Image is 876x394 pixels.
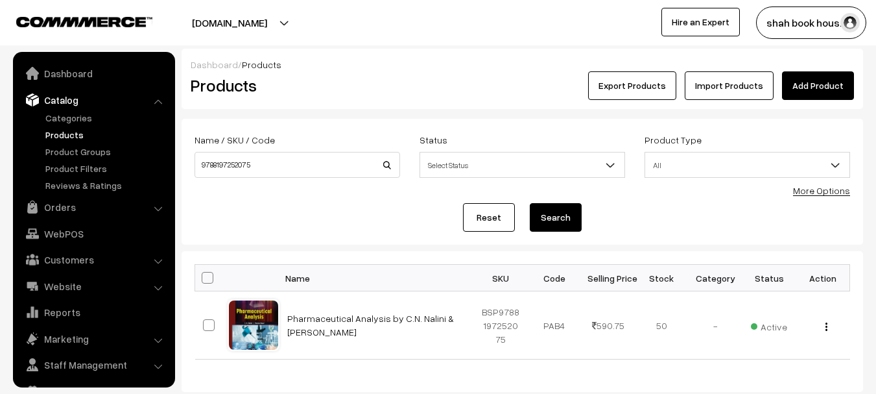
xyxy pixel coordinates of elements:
[530,203,582,232] button: Search
[42,179,171,192] a: Reviews & Ratings
[645,154,849,177] span: All
[195,152,400,178] input: Name / SKU / Code
[420,133,447,147] label: Status
[751,317,787,334] span: Active
[16,248,171,271] a: Customers
[42,111,171,125] a: Categories
[661,8,740,36] a: Hire an Expert
[527,265,581,291] th: Code
[581,291,635,360] td: 590.75
[645,152,850,178] span: All
[581,265,635,291] th: Selling Price
[279,265,474,291] th: Name
[474,291,528,360] td: BSP9788197252075
[16,62,171,85] a: Dashboard
[242,59,281,70] span: Products
[742,265,796,291] th: Status
[287,313,454,338] a: Pharmaceutical Analysis by C.N. Nalini & [PERSON_NAME]
[635,265,689,291] th: Stock
[42,145,171,158] a: Product Groups
[16,327,171,351] a: Marketing
[16,353,171,376] a: Staff Management
[474,265,528,291] th: SKU
[420,152,625,178] span: Select Status
[195,133,275,147] label: Name / SKU / Code
[42,162,171,175] a: Product Filters
[588,71,676,100] button: Export Products
[840,13,860,32] img: user
[191,59,238,70] a: Dashboard
[685,71,774,100] a: Import Products
[793,185,850,196] a: More Options
[147,6,313,39] button: [DOMAIN_NAME]
[756,6,866,39] button: shah book hous…
[635,291,689,360] td: 50
[16,13,130,29] a: COMMMERCE
[42,128,171,142] a: Products
[825,323,827,331] img: Menu
[645,133,702,147] label: Product Type
[16,88,171,112] a: Catalog
[689,265,742,291] th: Category
[463,203,515,232] a: Reset
[689,291,742,360] td: -
[527,291,581,360] td: PAB4
[16,17,152,27] img: COMMMERCE
[16,301,171,324] a: Reports
[782,71,854,100] a: Add Product
[420,154,624,177] span: Select Status
[16,222,171,245] a: WebPOS
[16,195,171,219] a: Orders
[796,265,850,291] th: Action
[191,58,854,71] div: /
[16,275,171,298] a: Website
[191,75,399,95] h2: Products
